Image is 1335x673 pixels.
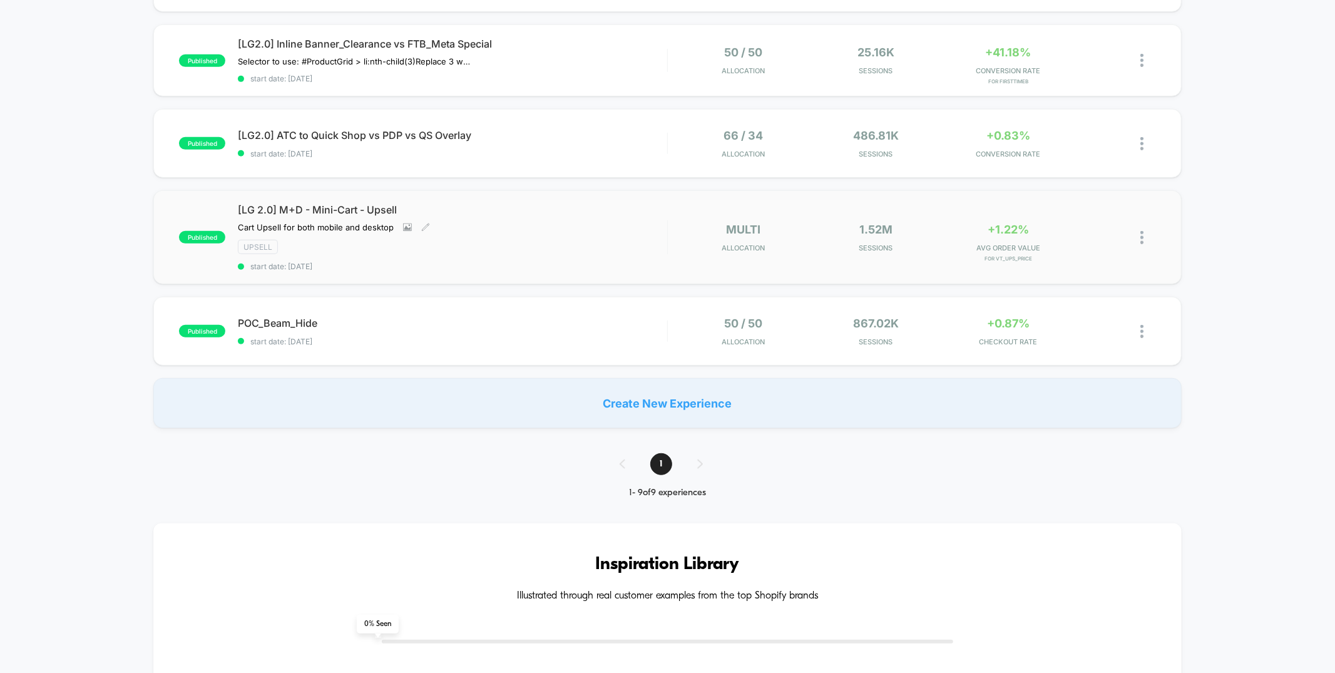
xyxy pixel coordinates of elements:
[859,223,893,236] span: 1.52M
[727,223,761,236] span: multi
[179,54,225,67] span: published
[179,137,225,150] span: published
[986,46,1031,59] span: +41.18%
[945,78,1072,85] span: for FirstTimeB
[1140,325,1143,338] img: close
[191,555,1143,575] h3: Inspiration Library
[722,244,765,252] span: Allocation
[725,317,763,330] span: 50 / 50
[238,317,667,329] span: POC_Beam_Hide
[238,149,667,158] span: start date: [DATE]
[238,203,667,216] span: [LG 2.0] M+D - Mini-Cart - Upsell
[725,46,763,59] span: 50 / 50
[1140,54,1143,67] img: close
[607,488,728,498] div: 1 - 9 of 9 experiences
[853,129,899,142] span: 486.81k
[724,129,764,142] span: 66 / 34
[945,150,1072,158] span: CONVERSION RATE
[945,337,1072,346] span: CHECKOUT RATE
[238,337,667,346] span: start date: [DATE]
[179,325,225,337] span: published
[153,378,1181,428] div: Create New Experience
[813,66,939,75] span: Sessions
[722,337,765,346] span: Allocation
[179,231,225,244] span: published
[987,317,1030,330] span: +0.87%
[945,244,1072,252] span: AVG ORDER VALUE
[813,337,939,346] span: Sessions
[1140,231,1143,244] img: close
[986,129,1030,142] span: +0.83%
[357,615,399,634] span: 0 % Seen
[650,453,672,475] span: 1
[238,240,278,254] span: Upsell
[988,223,1029,236] span: +1.22%
[238,222,394,232] span: Cart Upsell for both mobile and desktop
[1140,137,1143,150] img: close
[238,262,667,271] span: start date: [DATE]
[238,38,667,50] span: [LG2.0] Inline Banner_Clearance vs FTB_Meta Special
[722,150,765,158] span: Allocation
[857,46,894,59] span: 25.16k
[813,150,939,158] span: Sessions
[238,56,470,66] span: Selector to use: #ProductGrid > li:nth-child(3)Replace 3 with the block number﻿Copy the widget ID...
[238,129,667,141] span: [LG2.0] ATC to Quick Shop vs PDP vs QS Overlay
[853,317,899,330] span: 867.02k
[722,66,765,75] span: Allocation
[191,590,1143,602] h4: Illustrated through real customer examples from the top Shopify brands
[945,66,1072,75] span: CONVERSION RATE
[813,244,939,252] span: Sessions
[945,255,1072,262] span: for VT_UpS_Price
[238,74,667,83] span: start date: [DATE]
